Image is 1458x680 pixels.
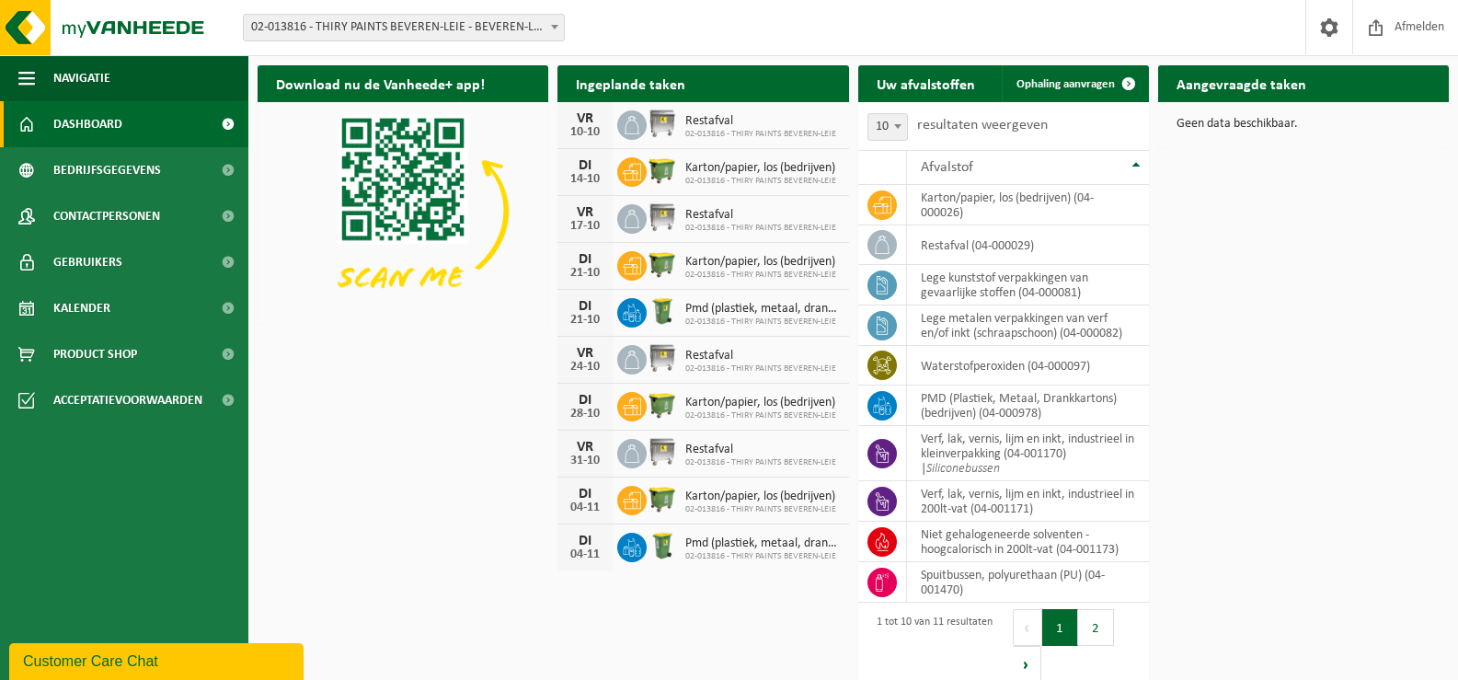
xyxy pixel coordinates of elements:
span: Dashboard [53,101,122,147]
img: WB-1100-HPE-GN-50 [647,155,678,186]
span: 02-013816 - THIRY PAINTS BEVEREN-LEIE [685,504,836,515]
label: resultaten weergeven [917,118,1048,133]
span: Navigatie [53,55,110,101]
span: 02-013816 - THIRY PAINTS BEVEREN-LEIE - BEVEREN-LEIE [243,14,565,41]
span: Ophaling aanvragen [1016,78,1115,90]
span: 02-013816 - THIRY PAINTS BEVEREN-LEIE [685,551,839,562]
img: Download de VHEPlus App [258,102,548,320]
span: Acceptatievoorwaarden [53,377,202,423]
span: Kalender [53,285,110,331]
div: 04-11 [567,548,603,561]
span: Restafval [685,443,836,457]
h2: Ingeplande taken [557,65,704,101]
div: 10-10 [567,126,603,139]
td: verf, lak, vernis, lijm en inkt, industrieel in kleinverpakking (04-001170) | [907,426,1149,481]
span: 10 [868,114,907,140]
a: Ophaling aanvragen [1002,65,1147,102]
div: VR [567,205,603,220]
img: WB-1100-GAL-GY-02 [647,342,678,374]
div: DI [567,299,603,314]
span: 02-013816 - THIRY PAINTS BEVEREN-LEIE - BEVEREN-LEIE [244,15,564,40]
span: 02-013816 - THIRY PAINTS BEVEREN-LEIE [685,223,836,234]
span: Afvalstof [921,160,973,175]
span: Pmd (plastiek, metaal, drankkartons) (bedrijven) [685,536,839,551]
td: Waterstofperoxiden (04-000097) [907,346,1149,386]
img: WB-1100-HPE-GN-50 [647,389,678,421]
div: 17-10 [567,220,603,233]
div: 28-10 [567,408,603,421]
img: WB-0240-HPE-GN-50 [647,295,678,327]
button: Previous [1013,609,1042,646]
span: Restafval [685,114,836,129]
span: 02-013816 - THIRY PAINTS BEVEREN-LEIE [685,410,836,421]
button: 2 [1078,609,1114,646]
span: Restafval [685,349,836,363]
div: 31-10 [567,455,603,467]
div: 24-10 [567,361,603,374]
td: karton/papier, los (bedrijven) (04-000026) [907,185,1149,225]
span: 02-013816 - THIRY PAINTS BEVEREN-LEIE [685,176,836,187]
img: WB-0240-HPE-GN-50 [647,530,678,561]
h2: Download nu de Vanheede+ app! [258,65,503,101]
h2: Aangevraagde taken [1158,65,1325,101]
span: Bedrijfsgegevens [53,147,161,193]
div: VR [567,440,603,455]
iframe: chat widget [9,640,307,680]
td: lege kunststof verpakkingen van gevaarlijke stoffen (04-000081) [907,265,1149,305]
span: Karton/papier, los (bedrijven) [685,255,836,270]
span: 02-013816 - THIRY PAINTS BEVEREN-LEIE [685,317,839,328]
img: WB-1100-GAL-GY-02 [647,436,678,467]
div: DI [567,487,603,501]
div: 14-10 [567,173,603,186]
td: verf, lak, vernis, lijm en inkt, industrieel in 200lt-vat (04-001171) [907,481,1149,522]
span: Karton/papier, los (bedrijven) [685,396,836,410]
div: VR [567,346,603,361]
span: Karton/papier, los (bedrijven) [685,161,836,176]
i: Siliconebussen [926,462,1000,476]
span: 02-013816 - THIRY PAINTS BEVEREN-LEIE [685,363,836,375]
span: 02-013816 - THIRY PAINTS BEVEREN-LEIE [685,457,836,468]
img: WB-1100-GAL-GY-02 [647,108,678,139]
span: Product Shop [53,331,137,377]
td: lege metalen verpakkingen van verf en/of inkt (schraapschoon) (04-000082) [907,305,1149,346]
span: Restafval [685,208,836,223]
img: WB-1100-GAL-GY-02 [647,202,678,233]
td: PMD (Plastiek, Metaal, Drankkartons) (bedrijven) (04-000978) [907,386,1149,426]
h2: Uw afvalstoffen [858,65,993,101]
img: WB-1100-HPE-GN-50 [647,248,678,280]
span: Gebruikers [53,239,122,285]
div: 04-11 [567,501,603,514]
div: 21-10 [567,314,603,327]
td: niet gehalogeneerde solventen - hoogcalorisch in 200lt-vat (04-001173) [907,522,1149,562]
span: 02-013816 - THIRY PAINTS BEVEREN-LEIE [685,129,836,140]
td: restafval (04-000029) [907,225,1149,265]
div: VR [567,111,603,126]
span: 02-013816 - THIRY PAINTS BEVEREN-LEIE [685,270,836,281]
span: Karton/papier, los (bedrijven) [685,490,836,504]
div: 21-10 [567,267,603,280]
span: 10 [867,113,908,141]
span: Pmd (plastiek, metaal, drankkartons) (bedrijven) [685,302,839,317]
div: DI [567,252,603,267]
button: 1 [1042,609,1078,646]
span: Contactpersonen [53,193,160,239]
img: WB-1100-HPE-GN-50 [647,483,678,514]
td: spuitbussen, polyurethaan (PU) (04-001470) [907,562,1149,603]
p: Geen data beschikbaar. [1177,118,1430,131]
div: DI [567,393,603,408]
div: DI [567,158,603,173]
div: DI [567,534,603,548]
